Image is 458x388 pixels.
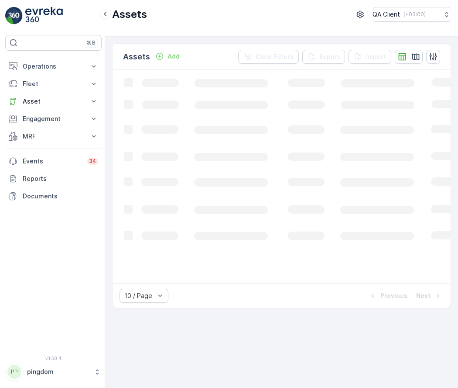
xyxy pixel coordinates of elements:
[5,93,102,110] button: Asset
[366,52,386,61] p: Import
[23,97,84,106] p: Asset
[23,80,84,88] p: Fleet
[5,75,102,93] button: Fleet
[403,11,426,18] p: ( +03:00 )
[123,51,150,63] p: Assets
[5,7,23,24] img: logo
[415,291,444,301] button: Next
[167,52,180,61] p: Add
[23,157,82,166] p: Events
[5,363,102,381] button: PPpingdom
[7,365,21,379] div: PP
[380,291,407,300] p: Previous
[23,174,98,183] p: Reports
[25,7,63,24] img: logo_light-DOdMpM7g.png
[5,356,102,361] span: v 1.50.4
[27,367,89,376] p: pingdom
[5,187,102,205] a: Documents
[5,110,102,128] button: Engagement
[302,50,345,64] button: Export
[112,7,147,21] p: Assets
[23,114,84,123] p: Engagement
[320,52,340,61] p: Export
[416,291,431,300] p: Next
[5,170,102,187] a: Reports
[152,51,183,62] button: Add
[23,62,84,71] p: Operations
[23,192,98,201] p: Documents
[373,7,451,22] button: QA Client(+03:00)
[89,158,96,165] p: 34
[5,128,102,145] button: MRF
[23,132,84,141] p: MRF
[5,58,102,75] button: Operations
[367,291,408,301] button: Previous
[5,152,102,170] a: Events34
[256,52,294,61] p: Clear Filters
[349,50,391,64] button: Import
[238,50,299,64] button: Clear Filters
[87,39,96,46] p: ⌘B
[373,10,400,19] p: QA Client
